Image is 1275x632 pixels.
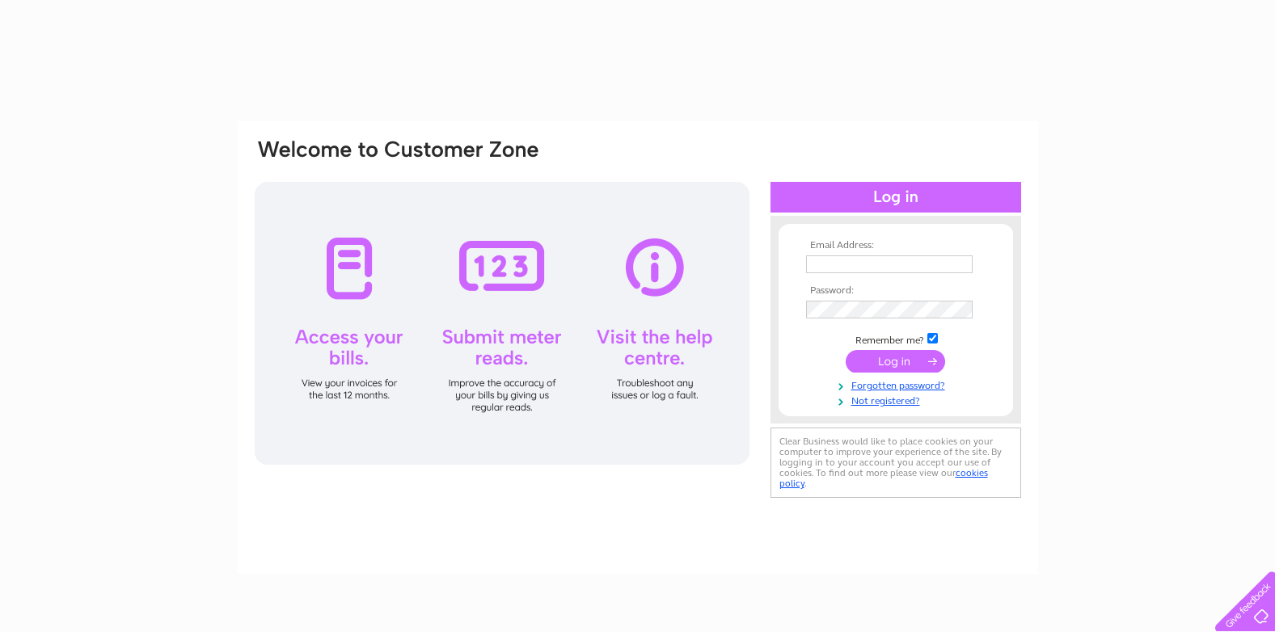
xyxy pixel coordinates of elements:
th: Email Address: [802,240,990,251]
a: Forgotten password? [806,377,990,392]
input: Submit [846,350,945,373]
a: cookies policy [779,467,988,489]
td: Remember me? [802,331,990,347]
a: Not registered? [806,392,990,407]
th: Password: [802,285,990,297]
div: Clear Business would like to place cookies on your computer to improve your experience of the sit... [770,428,1021,498]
